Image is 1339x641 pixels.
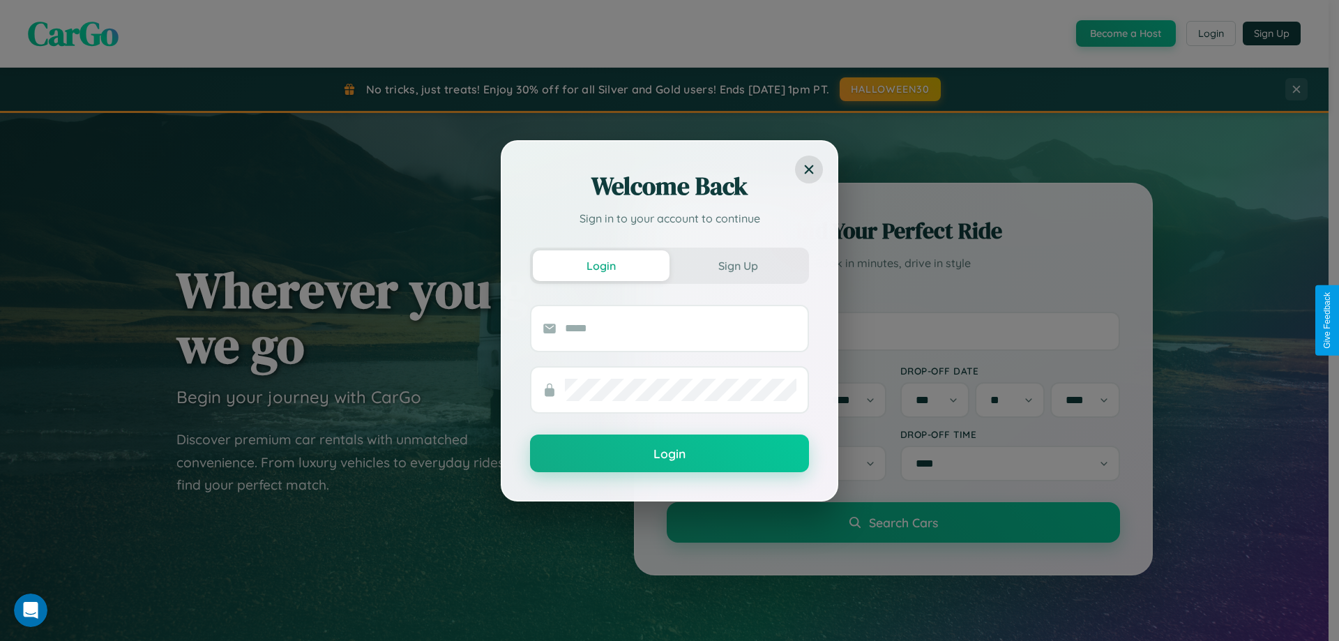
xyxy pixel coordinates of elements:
[533,250,669,281] button: Login
[530,210,809,227] p: Sign in to your account to continue
[530,435,809,472] button: Login
[669,250,806,281] button: Sign Up
[530,169,809,203] h2: Welcome Back
[14,594,47,627] iframe: Intercom live chat
[1322,292,1332,349] div: Give Feedback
